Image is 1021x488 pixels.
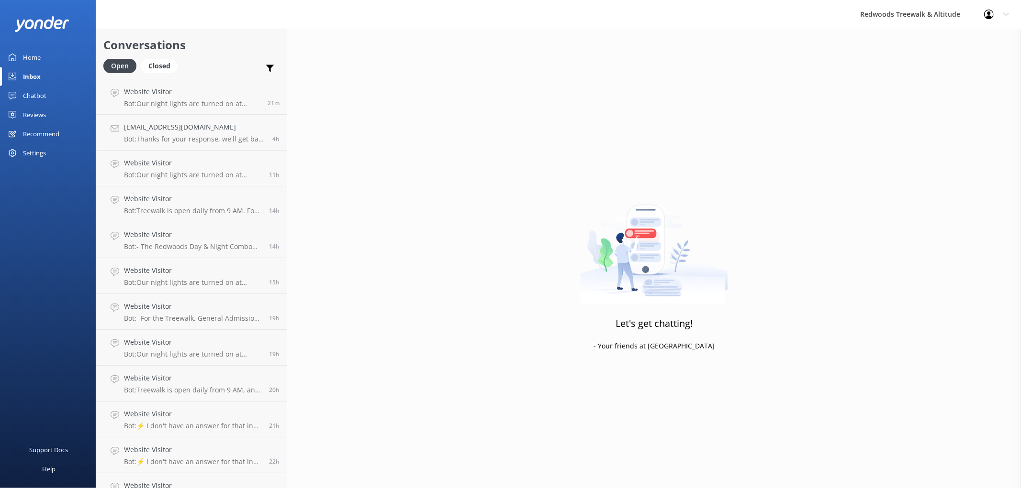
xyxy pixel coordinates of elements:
h2: Conversations [103,36,280,54]
a: Website VisitorBot:Treewalk is open daily from 9 AM, and for the last ticket sold times, please c... [96,366,287,401]
div: Home [23,48,41,67]
span: Aug 25 2025 04:48pm (UTC +12:00) Pacific/Auckland [269,350,280,358]
h4: Website Visitor [124,373,262,383]
h4: Website Visitor [124,265,262,276]
h4: Website Visitor [124,301,262,312]
div: Help [42,459,56,478]
a: Open [103,60,141,71]
img: artwork of a man stealing a conversation from at giant smartphone [580,184,728,304]
p: Bot: ⚡ I don't have an answer for that in my knowledge base. Please try and rephrase your questio... [124,422,262,430]
div: Support Docs [30,440,68,459]
a: Closed [141,60,182,71]
div: Chatbot [23,86,46,105]
a: Website VisitorBot:⚡ I don't have an answer for that in my knowledge base. Please try and rephras... [96,401,287,437]
a: Website VisitorBot:- For the Treewalk, General Admission tickets are always available online and ... [96,294,287,330]
div: Reviews [23,105,46,124]
span: Aug 25 2025 03:51pm (UTC +12:00) Pacific/Auckland [269,386,280,394]
div: Closed [141,59,178,73]
span: Aug 25 2025 02:15pm (UTC +12:00) Pacific/Auckland [269,457,280,466]
p: Bot: ⚡ I don't have an answer for that in my knowledge base. Please try and rephrase your questio... [124,457,262,466]
div: Open [103,59,136,73]
span: Aug 26 2025 07:58am (UTC +12:00) Pacific/Auckland [272,135,280,143]
h3: Let's get chatting! [616,316,693,331]
a: [EMAIL_ADDRESS][DOMAIN_NAME]Bot:Thanks for your response, we'll get back to you as soon as we can... [96,115,287,151]
a: Website VisitorBot:Our night lights are turned on at sunset, and the night walk starts 20 minutes... [96,79,287,115]
a: Website VisitorBot:⚡ I don't have an answer for that in my knowledge base. Please try and rephras... [96,437,287,473]
span: Aug 25 2025 10:07pm (UTC +12:00) Pacific/Auckland [269,242,280,250]
p: Bot: Our night lights are turned on at sunset, and the night walk starts 20 minutes thereafter. W... [124,350,262,358]
p: Bot: Our night lights are turned on at sunset, and the night walk starts 20 minutes thereafter. W... [124,278,262,287]
img: yonder-white-logo.png [14,16,69,32]
a: Website VisitorBot:Treewalk is open daily from 9 AM. For more details, please check our website F... [96,186,287,222]
p: Bot: Treewalk is open daily from 9 AM, and for the last ticket sold times, please check our websi... [124,386,262,394]
p: Bot: Our night lights are turned on at sunset, and the night walk starts 20 minutes thereafter. W... [124,99,260,108]
span: Aug 25 2025 02:47pm (UTC +12:00) Pacific/Auckland [269,422,280,430]
h4: Website Visitor [124,158,262,168]
h4: Website Visitor [124,445,262,455]
div: Recommend [23,124,59,143]
div: Settings [23,143,46,163]
div: Inbox [23,67,41,86]
h4: Website Visitor [124,337,262,347]
a: Website VisitorBot:Our night lights are turned on at sunset, and the night walk starts 20 minutes... [96,151,287,186]
p: Bot: - For the Treewalk, General Admission tickets are always available online and onsite, so you... [124,314,262,323]
p: Bot: - The Redwoods Day & Night Combo allows you to experience both the daytime Treewalk and the ... [124,242,262,251]
a: Website VisitorBot:Our night lights are turned on at sunset, and the night walk starts 20 minutes... [96,330,287,366]
p: Bot: Thanks for your response, we'll get back to you as soon as we can during opening hours. [124,135,265,143]
p: - Your friends at [GEOGRAPHIC_DATA] [594,341,715,351]
h4: Website Visitor [124,409,262,419]
a: Website VisitorBot:- The Redwoods Day & Night Combo allows you to experience both the daytime Tre... [96,222,287,258]
span: Aug 26 2025 12:13pm (UTC +12:00) Pacific/Auckland [268,99,280,107]
p: Bot: Our night lights are turned on at sunset, and the night walk starts 20 minutes thereafter. W... [124,171,262,179]
h4: Website Visitor [124,87,260,97]
span: Aug 26 2025 12:46am (UTC +12:00) Pacific/Auckland [269,171,280,179]
span: Aug 25 2025 08:52pm (UTC +12:00) Pacific/Auckland [269,278,280,286]
h4: Website Visitor [124,229,262,240]
p: Bot: Treewalk is open daily from 9 AM. For more details, please check our website FAQs at [URL][D... [124,206,262,215]
span: Aug 25 2025 05:17pm (UTC +12:00) Pacific/Auckland [269,314,280,322]
h4: Website Visitor [124,194,262,204]
span: Aug 25 2025 10:31pm (UTC +12:00) Pacific/Auckland [269,206,280,215]
h4: [EMAIL_ADDRESS][DOMAIN_NAME] [124,122,265,132]
a: Website VisitorBot:Our night lights are turned on at sunset, and the night walk starts 20 minutes... [96,258,287,294]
